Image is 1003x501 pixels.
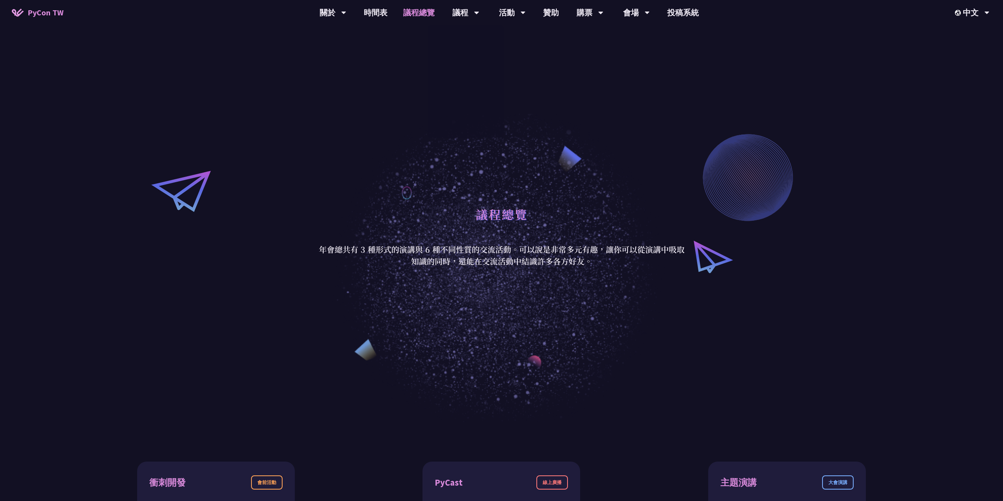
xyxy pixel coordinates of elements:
div: 衝刺開發 [149,476,186,490]
p: 年會總共有 3 種形式的演講與 6 種不同性質的交流活動。可以說是非常多元有趣，讓你可以從演講中吸取知識的同時，還能在交流活動中結識許多各方好友。 [318,244,685,267]
div: 會前活動 [251,475,283,490]
img: Locale Icon [955,10,963,16]
div: PyCast [435,476,463,490]
span: PyCon TW [28,7,63,19]
a: PyCon TW [4,3,71,22]
div: 大會演講 [822,475,854,490]
h1: 議程總覽 [476,202,528,226]
img: Home icon of PyCon TW 2025 [12,9,24,17]
div: 線上廣播 [536,475,568,490]
div: 主題演講 [720,476,757,490]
